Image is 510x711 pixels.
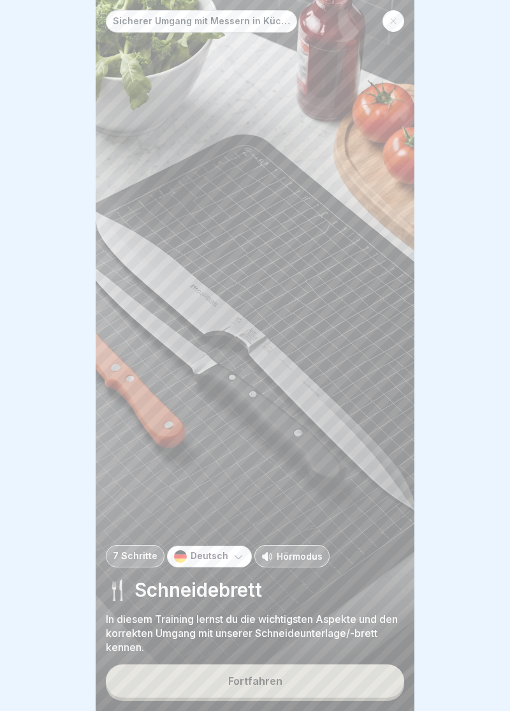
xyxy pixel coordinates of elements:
button: Fortfahren [106,664,404,698]
p: 🍴 Schneidebrett [106,578,404,602]
div: Fortfahren [228,675,282,687]
p: Sicherer Umgang mit Messern in Küchen [113,16,290,27]
p: In diesem Training lernst du die wichtigsten Aspekte und den korrekten Umgang mit unserer Schneid... [106,612,404,654]
img: de.svg [174,550,187,563]
p: Hörmodus [277,550,323,563]
p: 7 Schritte [113,551,157,562]
p: Deutsch [191,551,228,562]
